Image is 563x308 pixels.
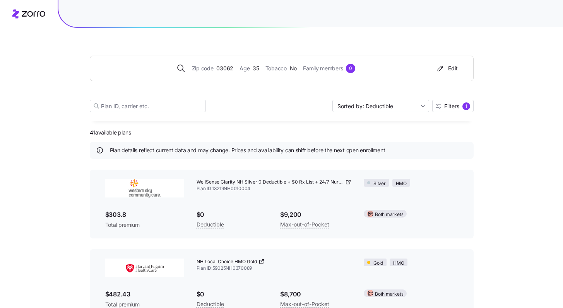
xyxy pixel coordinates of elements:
[393,260,404,267] span: HMO
[105,179,184,197] img: WellSense Health Plan
[396,180,407,187] span: HMO
[197,289,268,299] span: $0
[197,220,224,229] span: Deductible
[192,64,214,73] span: Zip code
[432,100,474,112] button: Filters1
[265,64,287,73] span: Tobacco
[90,100,206,112] input: Plan ID, carrier etc.
[216,64,233,73] span: 03062
[280,220,329,229] span: Max-out-of-Pocket
[197,185,352,192] span: Plan ID: 13219NH0010004
[373,260,383,267] span: Gold
[373,180,386,187] span: Silver
[197,179,344,185] span: WellSense Clarity NH Silver 0 Deductible + $0 Rx List + 24/7 Nurse Advice
[110,146,385,154] span: Plan details reflect current data and may change. Prices and availability can shift before the ne...
[375,211,403,218] span: Both markets
[240,64,250,73] span: Age
[346,64,355,73] div: 0
[105,289,184,299] span: $482.43
[90,129,131,136] span: 41 available plans
[303,64,343,73] span: Family members
[105,221,184,229] span: Total premium
[105,259,184,277] img: Harvard Pilgrim
[436,65,458,72] div: Edit
[197,265,352,272] span: Plan ID: 59025NH0370089
[253,64,259,73] span: 35
[444,104,459,109] span: Filters
[105,210,184,220] span: $303.8
[290,64,297,73] span: No
[197,210,268,220] span: $0
[280,289,351,299] span: $8,700
[197,259,257,265] span: NH Local Choice HMO Gold
[332,100,429,112] input: Sort by
[433,62,461,75] button: Edit
[462,102,470,110] div: 1
[375,291,403,298] span: Both markets
[280,210,351,220] span: $9,200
